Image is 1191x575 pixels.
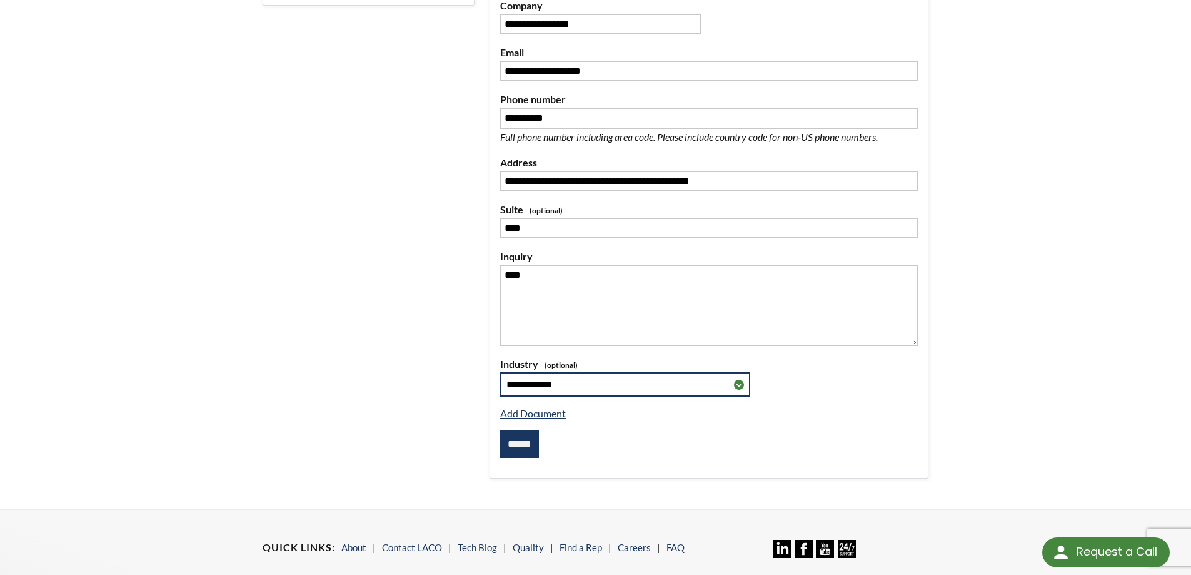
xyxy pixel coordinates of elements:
a: Contact LACO [382,542,442,553]
a: About [341,542,366,553]
label: Industry [500,356,918,372]
a: Tech Blog [458,542,497,553]
a: 24/7 Support [838,549,856,560]
a: Careers [618,542,651,553]
label: Email [500,44,918,61]
a: Add Document [500,407,566,419]
p: Full phone number including area code. Please include country code for non-US phone numbers. [500,129,918,145]
label: Address [500,155,918,171]
a: Quality [513,542,544,553]
div: Request a Call [1077,537,1157,566]
h4: Quick Links [263,541,335,554]
label: Inquiry [500,248,918,265]
img: round button [1051,542,1071,562]
img: 24/7 Support Icon [838,540,856,558]
a: FAQ [666,542,685,553]
label: Phone number [500,91,918,108]
a: Find a Rep [560,542,602,553]
div: Request a Call [1042,537,1170,567]
label: Suite [500,201,918,218]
